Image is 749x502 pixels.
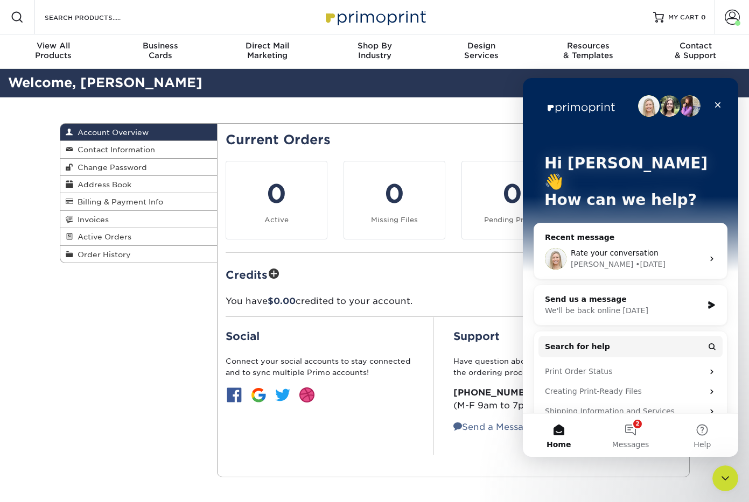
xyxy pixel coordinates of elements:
[60,124,218,141] a: Account Overview
[453,386,681,412] p: (M-F 9am to 7pm EST)
[428,34,535,69] a: DesignServices
[321,5,429,29] img: Primoprint
[453,356,681,378] p: Have question about an order or need help assistance with the ordering process? We’re here to help:
[535,41,642,60] div: & Templates
[73,180,131,189] span: Address Book
[428,41,535,51] span: Design
[214,41,321,51] span: Direct Mail
[214,41,321,60] div: Marketing
[233,174,320,213] div: 0
[523,78,738,457] iframe: Intercom live chat
[73,250,131,259] span: Order History
[73,163,147,172] span: Change Password
[453,422,535,432] a: Send a Message
[264,216,289,224] small: Active
[60,228,218,245] a: Active Orders
[268,296,296,306] span: $0.00
[351,174,438,213] div: 0
[321,41,428,60] div: Industry
[484,216,540,224] small: Pending Proofs
[344,161,445,239] a: 0 Missing Files
[73,128,149,137] span: Account Overview
[44,11,149,24] input: SEARCH PRODUCTS.....
[226,330,414,343] h2: Social
[73,197,163,206] span: Billing & Payment Info
[461,161,563,239] a: 0 Pending Proofs
[226,386,243,404] img: btn-facebook.jpg
[453,330,681,343] h2: Support
[453,387,542,398] strong: [PHONE_NUMBER]
[226,266,681,282] h2: Credits
[712,465,738,491] iframe: Intercom live chat
[60,193,218,210] a: Billing & Payment Info
[371,216,418,224] small: Missing Files
[107,41,214,51] span: Business
[701,13,706,21] span: 0
[73,215,109,224] span: Invoices
[642,41,749,60] div: & Support
[60,211,218,228] a: Invoices
[73,145,155,154] span: Contact Information
[226,161,327,239] a: 0 Active
[60,246,218,263] a: Order History
[226,356,414,378] p: Connect your social accounts to stay connected and to sync multiple Primo accounts!
[73,232,131,241] span: Active Orders
[668,13,699,22] span: MY CART
[107,41,214,60] div: Cards
[535,41,642,51] span: Resources
[60,141,218,158] a: Contact Information
[60,159,218,176] a: Change Password
[428,41,535,60] div: Services
[468,174,556,213] div: 0
[642,34,749,69] a: Contact& Support
[226,295,681,308] p: You have credited to your account.
[274,386,291,404] img: btn-twitter.jpg
[214,34,321,69] a: Direct MailMarketing
[60,176,218,193] a: Address Book
[250,386,267,404] img: btn-google.jpg
[107,34,214,69] a: BusinessCards
[642,41,749,51] span: Contact
[535,34,642,69] a: Resources& Templates
[321,41,428,51] span: Shop By
[298,386,316,404] img: btn-dribbble.jpg
[226,132,681,148] h2: Current Orders
[321,34,428,69] a: Shop ByIndustry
